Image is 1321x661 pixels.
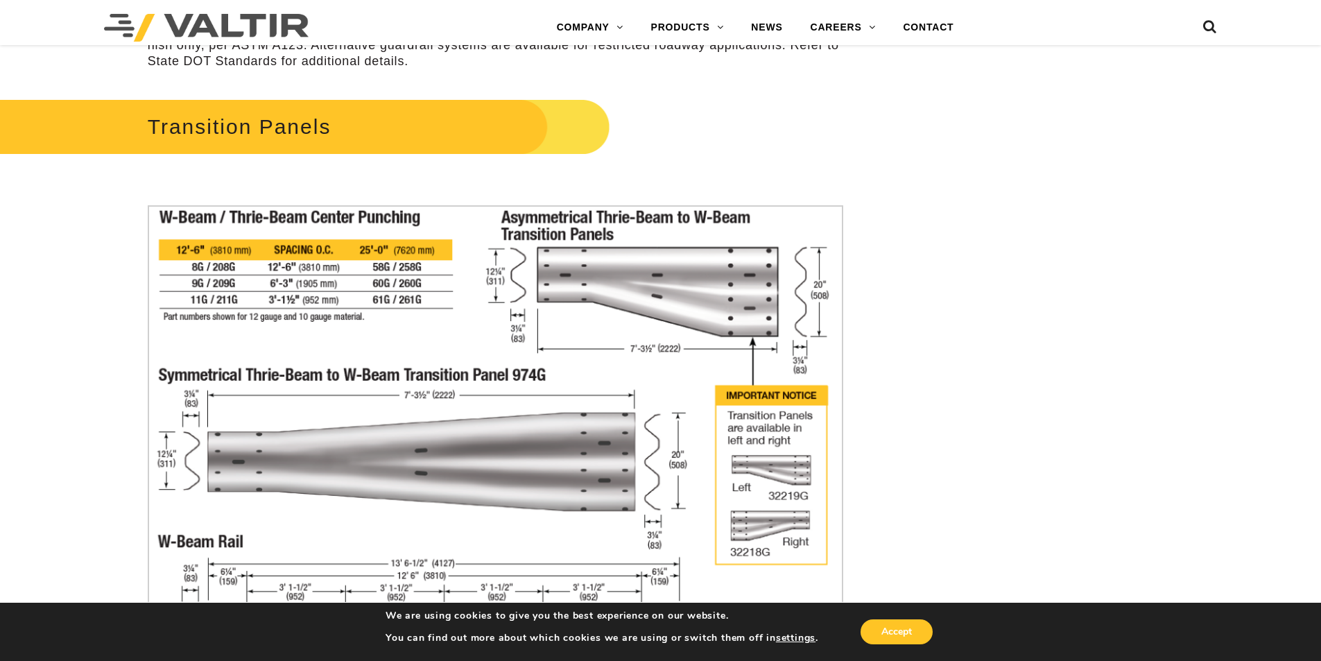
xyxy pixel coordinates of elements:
button: Accept [861,619,933,644]
a: COMPANY [543,14,637,42]
a: CONTACT [889,14,967,42]
img: Valtir [104,14,309,42]
p: We are using cookies to give you the best experience on our website. [386,610,818,622]
a: NEWS [737,14,796,42]
button: settings [776,632,815,644]
a: CAREERS [797,14,890,42]
p: You can find out more about which cookies we are using or switch them off in . [386,632,818,644]
a: PRODUCTS [637,14,738,42]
